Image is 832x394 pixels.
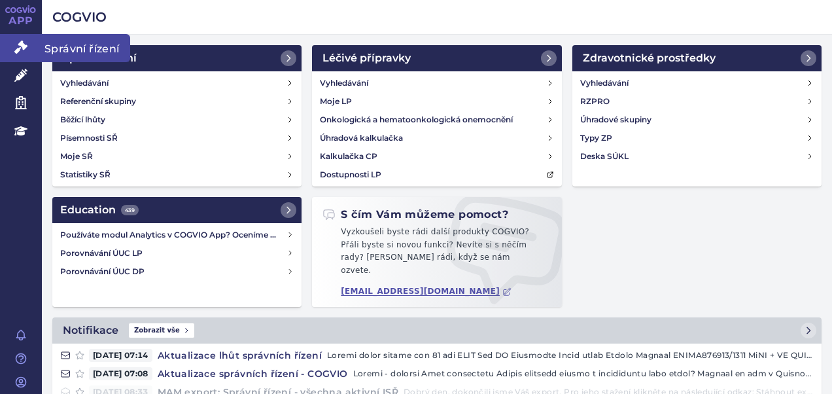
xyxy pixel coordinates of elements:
h4: Onkologická a hematoonkologická onemocnění [320,113,513,126]
h4: Statistiky SŘ [60,168,111,181]
h4: Porovnávání ÚUC LP [60,247,286,260]
span: Správní řízení [42,34,130,62]
a: Deska SÚKL [575,147,819,166]
a: Vyhledávání [55,74,299,92]
a: Léčivé přípravky [312,45,561,71]
a: Porovnávání ÚUC LP [55,244,299,262]
h2: S čím Vám můžeme pomoct? [322,207,508,222]
h2: Léčivé přípravky [322,50,411,66]
a: NotifikaceZobrazit vše [52,317,822,344]
h2: Notifikace [63,323,118,338]
span: 439 [121,205,139,215]
h4: Aktualizace správních řízení - COGVIO [152,367,353,380]
a: Písemnosti SŘ [55,129,299,147]
h4: RZPRO [580,95,610,108]
h4: Dostupnosti LP [320,168,381,181]
span: Zobrazit vše [129,323,194,338]
a: [EMAIL_ADDRESS][DOMAIN_NAME] [341,287,511,296]
h4: Moje SŘ [60,150,93,163]
h4: Porovnávání ÚUC DP [60,265,286,278]
a: Vyhledávání [575,74,819,92]
h4: Úhradové skupiny [580,113,651,126]
a: Běžící lhůty [55,111,299,129]
a: Správní řízení [52,45,302,71]
a: Kalkulačka CP [315,147,559,166]
a: Education439 [52,197,302,223]
h2: Education [60,202,139,218]
h4: Vyhledávání [60,77,109,90]
h4: Referenční skupiny [60,95,136,108]
a: Moje SŘ [55,147,299,166]
a: Porovnávání ÚUC DP [55,262,299,281]
a: Zdravotnické prostředky [572,45,822,71]
a: Vyhledávání [315,74,559,92]
span: [DATE] 07:08 [89,367,152,380]
a: Úhradové skupiny [575,111,819,129]
h4: Typy ZP [580,132,612,145]
h4: Vyhledávání [320,77,368,90]
h4: Deska SÚKL [580,150,629,163]
h4: Úhradová kalkulačka [320,132,403,145]
h4: Moje LP [320,95,352,108]
h4: Používáte modul Analytics v COGVIO App? Oceníme Vaši zpětnou vazbu! [60,228,286,242]
h2: COGVIO [52,8,822,26]
a: Statistiky SŘ [55,166,299,184]
a: Referenční skupiny [55,92,299,111]
a: Onkologická a hematoonkologická onemocnění [315,111,559,129]
h4: Písemnosti SŘ [60,132,118,145]
p: Loremi - dolorsi Amet consectetu Adipis elitsedd eiusmo t incididuntu labo etdol? Magnaal en adm ... [353,367,814,380]
p: Loremi dolor sitame con 81 adi ELIT Sed DO Eiusmodte Incid utlab Etdolo Magnaal ENIMA876913/1311 ... [327,349,814,362]
a: RZPRO [575,92,819,111]
h4: Vyhledávání [580,77,629,90]
h4: Kalkulačka CP [320,150,377,163]
a: Typy ZP [575,129,819,147]
a: Moje LP [315,92,559,111]
span: [DATE] 07:14 [89,349,152,362]
h4: Aktualizace lhůt správních řízení [152,349,327,362]
a: Dostupnosti LP [315,166,559,184]
h4: Běžící lhůty [60,113,105,126]
a: Používáte modul Analytics v COGVIO App? Oceníme Vaši zpětnou vazbu! [55,226,299,244]
p: Vyzkoušeli byste rádi další produkty COGVIO? Přáli byste si novou funkci? Nevíte si s něčím rady?... [322,226,551,282]
a: Úhradová kalkulačka [315,129,559,147]
h2: Zdravotnické prostředky [583,50,716,66]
